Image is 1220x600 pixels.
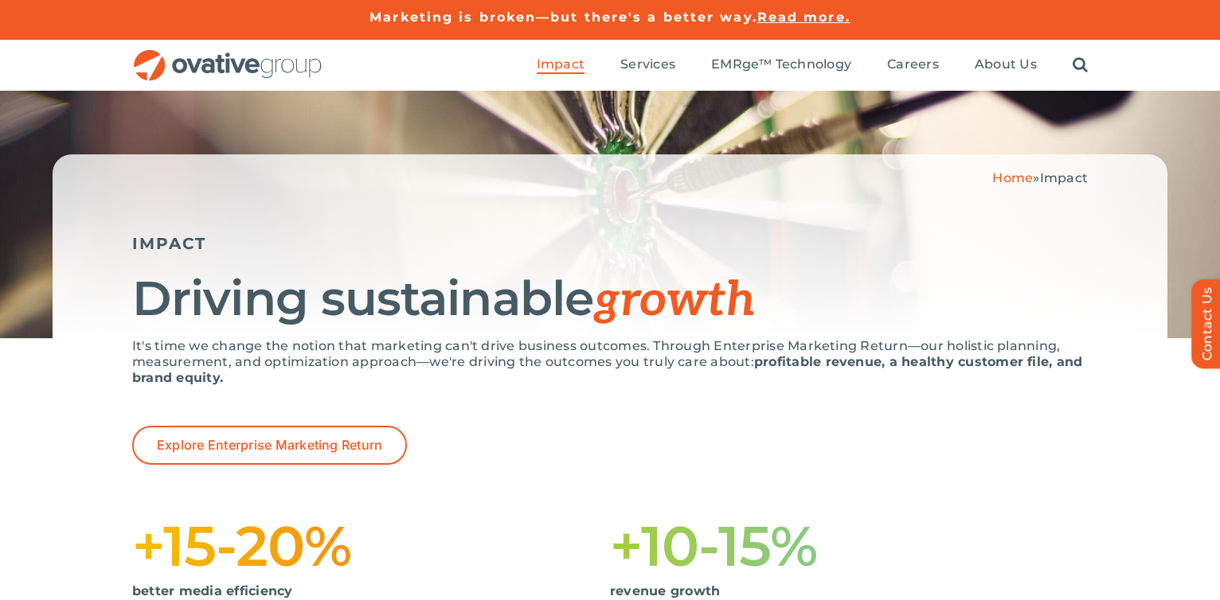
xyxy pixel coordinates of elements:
span: » [992,170,1088,185]
nav: Menu [537,40,1088,91]
span: Impact [537,56,585,72]
a: About Us [975,56,1037,74]
strong: better media efficiency [132,583,293,598]
span: Services [620,56,675,72]
h5: IMPACT [132,234,1088,253]
a: Impact [537,56,585,74]
a: Read more. [757,10,850,25]
a: Search [1073,56,1088,74]
span: Careers [887,56,939,72]
a: OG_Full_horizontal_RGB [132,48,323,63]
a: Marketing is broken—but there's a better way. [370,10,757,25]
a: EMRge™ Technology [711,56,851,74]
h1: +10-15% [610,520,1088,571]
a: Home [992,170,1033,185]
strong: profitable revenue, a healthy customer file, and brand equity. [132,354,1082,385]
span: Impact [1040,170,1088,185]
a: Explore Enterprise Marketing Return [132,426,407,465]
span: About Us [975,56,1037,72]
h1: +15-20% [132,520,610,571]
span: EMRge™ Technology [711,56,851,72]
span: Explore Enterprise Marketing Return [157,438,382,453]
a: Services [620,56,675,74]
strong: revenue growth [610,583,720,598]
h1: Driving sustainable [132,273,1088,326]
p: It's time we change the notion that marketing can't drive business outcomes. Through Enterprise M... [132,338,1088,386]
span: growth [593,272,756,329]
a: Careers [887,56,939,74]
